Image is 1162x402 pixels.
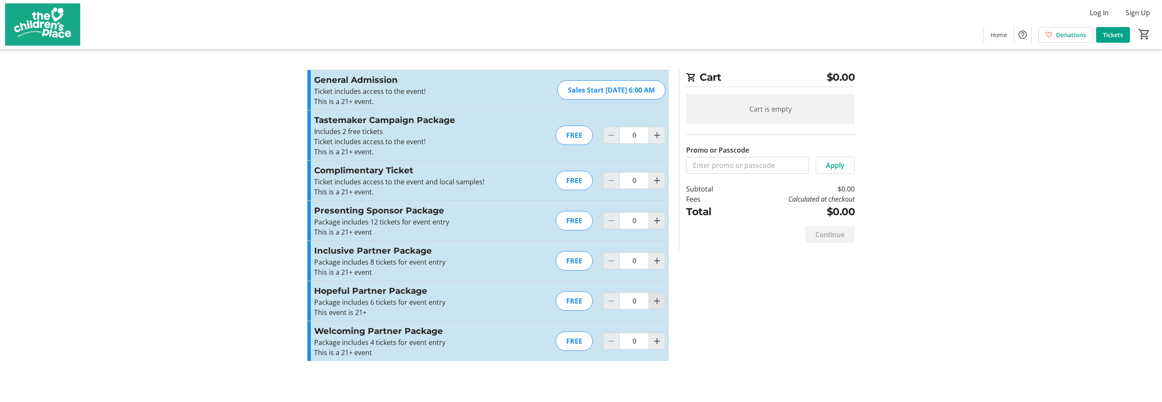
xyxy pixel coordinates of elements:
[686,204,735,219] td: Total
[619,172,649,189] input: Complimentary Ticket Quantity
[686,145,749,155] label: Promo or Passcode
[314,257,499,267] p: Package includes 8 tickets for event entry
[314,187,499,197] p: This is a 21+ event.
[314,147,499,157] p: This is a 21+ event.
[314,204,499,217] h3: Presenting Sponsor Package
[5,3,80,46] img: The Children's Place's Logo
[686,94,855,124] div: Cart is empty
[816,157,855,174] button: Apply
[1014,26,1031,43] button: Help
[619,127,649,144] input: Tastemaker Campaign Package Quantity
[649,127,665,143] button: Increment by one
[1083,6,1116,19] button: Log In
[1056,30,1086,39] span: Donations
[556,126,593,145] div: FREE
[314,284,499,297] h3: Hopeful Partner Package
[984,27,1014,43] a: Home
[649,172,665,189] button: Increment by one
[686,194,735,204] td: Fees
[735,194,855,204] td: Calculated at checkout
[619,293,649,309] input: Hopeful Partner Package Quantity
[556,291,593,311] div: FREE
[1096,27,1130,43] a: Tickets
[556,331,593,351] div: FREE
[314,325,499,337] h3: Welcoming Partner Package
[314,244,499,257] h3: Inclusive Partner Package
[556,251,593,271] div: FREE
[314,177,499,187] p: Ticket includes access to the event and local samples!
[314,164,499,177] h3: Complimentary Ticket
[314,96,499,107] p: This is a 21+ event.
[1090,8,1109,18] span: Log In
[1119,6,1157,19] button: Sign Up
[314,337,499,347] p: Package includes 4 tickets for event entry
[649,253,665,269] button: Increment by one
[557,80,665,100] div: Sales Start [DATE] 6:00 AM
[686,70,855,87] h2: Cart
[826,160,844,170] span: Apply
[314,297,499,307] p: Package includes 6 tickets for event entry
[1137,27,1152,42] button: Cart
[649,213,665,229] button: Increment by one
[314,137,499,147] p: Ticket includes access to the event!
[686,157,809,174] input: Enter promo or passcode
[686,184,735,194] td: Subtotal
[649,333,665,349] button: Increment by one
[735,184,855,194] td: $0.00
[619,252,649,269] input: Inclusive Partner Package Quantity
[827,70,855,85] span: $0.00
[619,333,649,350] input: Welcoming Partner Package Quantity
[314,227,499,237] p: This is a 21+ event
[314,267,499,277] p: This is a 21+ event
[1103,30,1123,39] span: Tickets
[314,217,499,227] p: Package includes 12 tickets for event entry
[314,74,499,86] h3: General Admission
[1038,27,1093,43] a: Donations
[991,30,1007,39] span: Home
[556,211,593,230] div: FREE
[314,114,499,126] h3: Tastemaker Campaign Package
[556,171,593,190] div: FREE
[314,86,499,96] p: Ticket includes access to the event!
[649,293,665,309] button: Increment by one
[1126,8,1150,18] span: Sign Up
[619,212,649,229] input: Presenting Sponsor Package Quantity
[314,307,499,317] p: This event is 21+
[314,347,499,358] p: This is a 21+ event
[735,204,855,219] td: $0.00
[314,126,499,137] p: Includes 2 free tickets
